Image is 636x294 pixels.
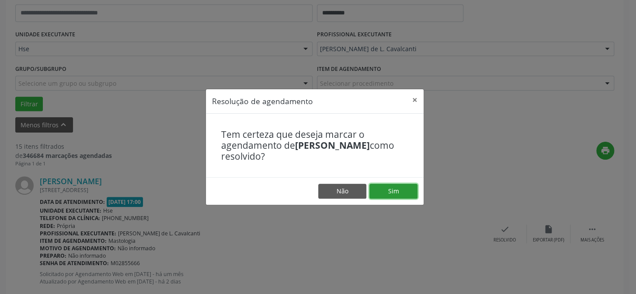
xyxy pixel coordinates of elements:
[369,184,417,199] button: Sim
[212,95,313,107] h5: Resolução de agendamento
[295,139,370,151] b: [PERSON_NAME]
[221,129,408,162] h4: Tem certeza que deseja marcar o agendamento de como resolvido?
[406,89,424,111] button: Close
[318,184,366,199] button: Não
